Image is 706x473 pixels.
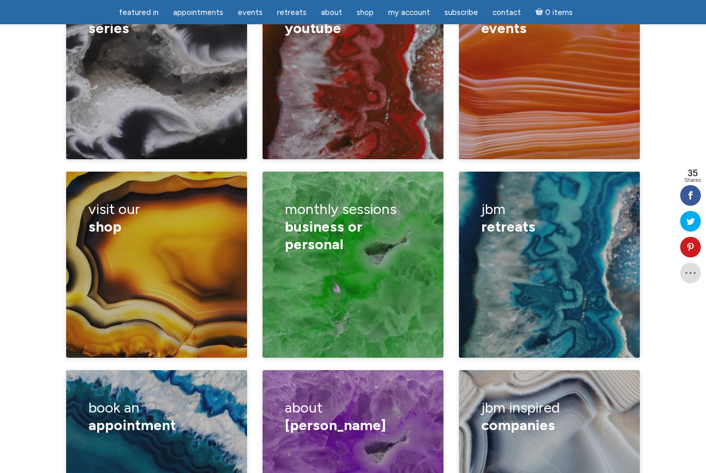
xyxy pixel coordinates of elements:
[232,3,269,23] a: Events
[481,416,555,434] span: Companies
[350,3,380,23] a: Shop
[88,392,225,441] h3: book an
[285,19,341,37] span: YouTube
[481,392,618,441] h3: jbm inspired
[167,3,229,23] a: Appointments
[357,8,374,17] span: Shop
[388,8,430,17] span: My Account
[88,193,225,242] h3: visit our
[438,3,484,23] a: Subscribe
[493,8,521,17] span: Contact
[285,218,362,253] span: business or personal
[444,8,478,17] span: Subscribe
[271,3,313,23] a: Retreats
[321,8,342,17] span: About
[277,8,306,17] span: Retreats
[285,193,422,260] h3: monthly sessions
[285,416,386,434] span: [PERSON_NAME]
[481,19,527,37] span: events
[382,3,436,23] a: My Account
[684,169,701,178] span: 35
[88,218,121,235] span: shop
[88,416,176,434] span: appointment
[481,218,535,235] span: retreats
[173,8,223,17] span: Appointments
[285,392,422,441] h3: about
[486,3,527,23] a: Contact
[238,8,263,17] span: Events
[481,193,618,242] h3: JBM
[113,3,165,23] a: featured in
[119,8,159,17] span: featured in
[545,9,573,17] span: 0 items
[684,178,701,183] span: Shares
[535,8,545,17] i: Cart
[529,2,579,23] a: Cart0 items
[88,19,129,37] span: series
[315,3,348,23] a: About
